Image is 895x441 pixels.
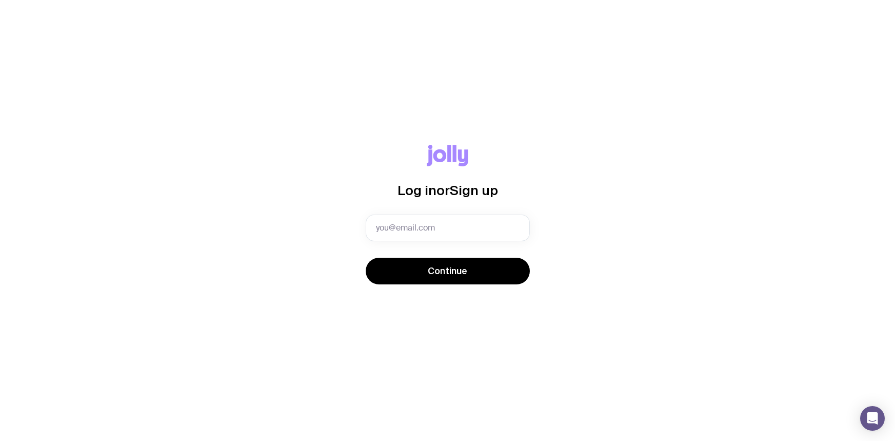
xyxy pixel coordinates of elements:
input: you@email.com [366,215,530,241]
span: or [436,183,450,198]
button: Continue [366,258,530,284]
div: Open Intercom Messenger [860,406,885,431]
span: Sign up [450,183,498,198]
span: Continue [428,265,467,277]
span: Log in [397,183,436,198]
